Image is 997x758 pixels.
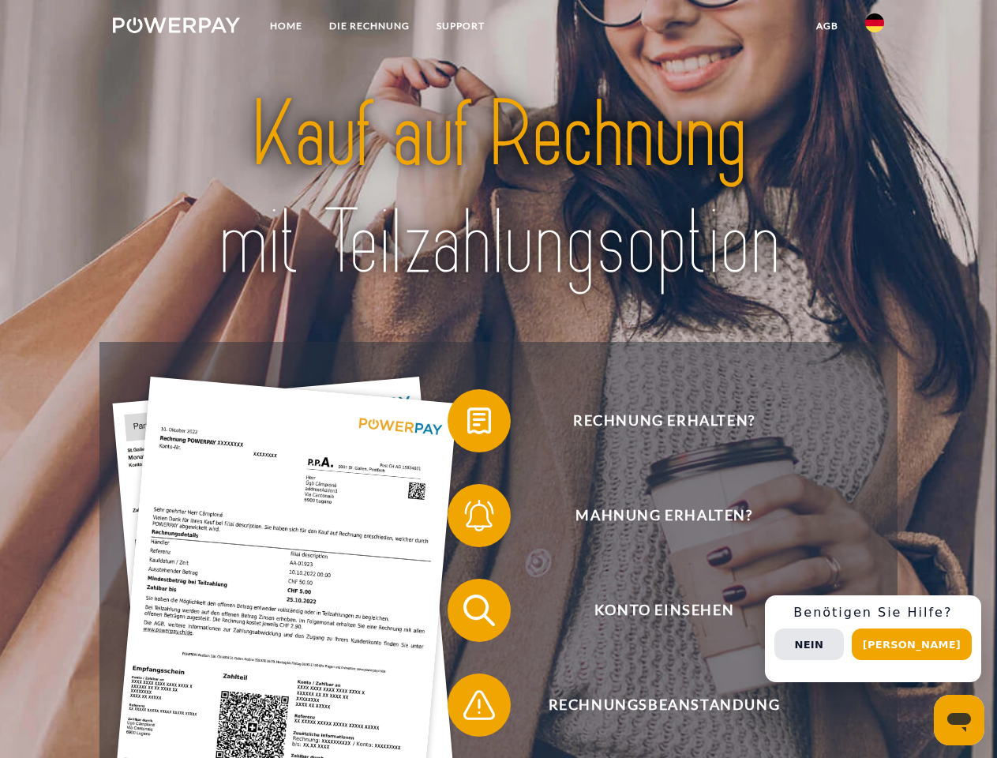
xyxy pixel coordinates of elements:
iframe: Schaltfläche zum Öffnen des Messaging-Fensters [934,695,984,745]
button: Nein [774,629,844,660]
button: Mahnung erhalten? [448,484,858,547]
div: Schnellhilfe [765,595,981,682]
span: Rechnungsbeanstandung [470,674,857,737]
button: Rechnung erhalten? [448,389,858,452]
span: Konto einsehen [470,579,857,642]
a: DIE RECHNUNG [316,12,423,40]
img: title-powerpay_de.svg [151,76,846,302]
img: logo-powerpay-white.svg [113,17,240,33]
img: qb_bell.svg [459,496,499,535]
button: Konto einsehen [448,579,858,642]
img: qb_bill.svg [459,401,499,441]
span: Mahnung erhalten? [470,484,857,547]
span: Rechnung erhalten? [470,389,857,452]
button: Rechnungsbeanstandung [448,674,858,737]
img: qb_search.svg [459,591,499,630]
button: [PERSON_NAME] [852,629,972,660]
img: qb_warning.svg [459,685,499,725]
img: de [865,13,884,32]
a: Home [257,12,316,40]
h3: Benötigen Sie Hilfe? [774,605,972,621]
a: SUPPORT [423,12,498,40]
a: agb [803,12,852,40]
